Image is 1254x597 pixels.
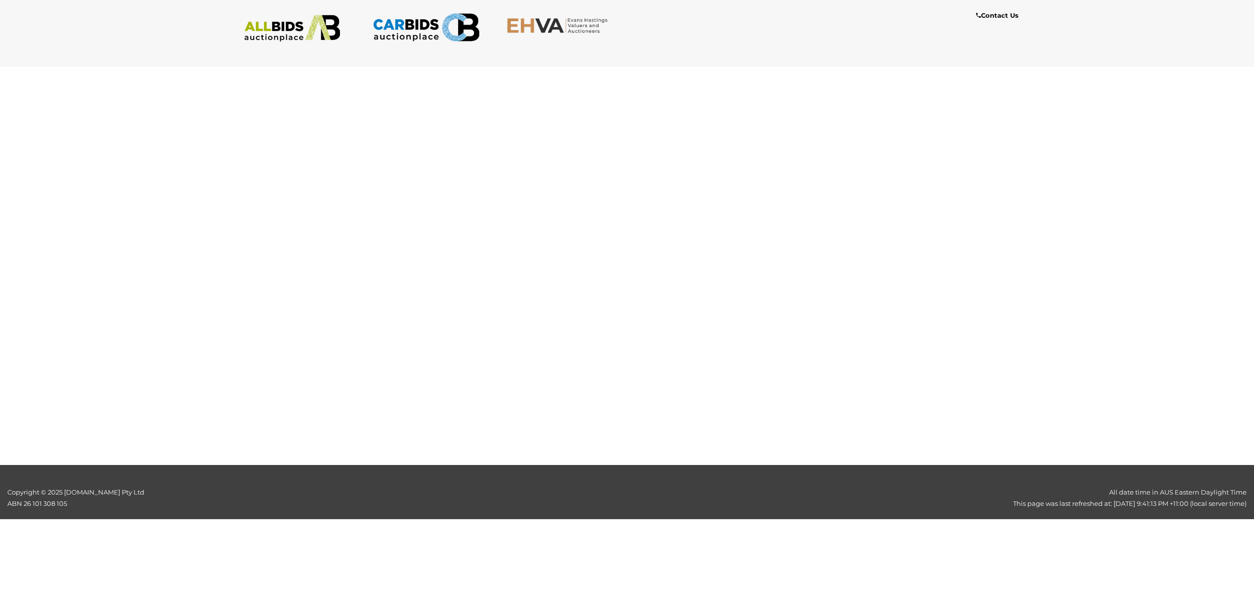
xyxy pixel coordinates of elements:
img: ALLBIDS.com.au [239,15,346,42]
div: All date time in AUS Eastern Daylight Time This page was last refreshed at: [DATE] 9:41:13 PM +11... [313,487,1254,510]
a: Contact Us [976,10,1021,21]
img: EHVA.com.au [507,17,613,33]
img: CARBIDS.com.au [373,10,479,45]
b: Contact Us [976,11,1018,19]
